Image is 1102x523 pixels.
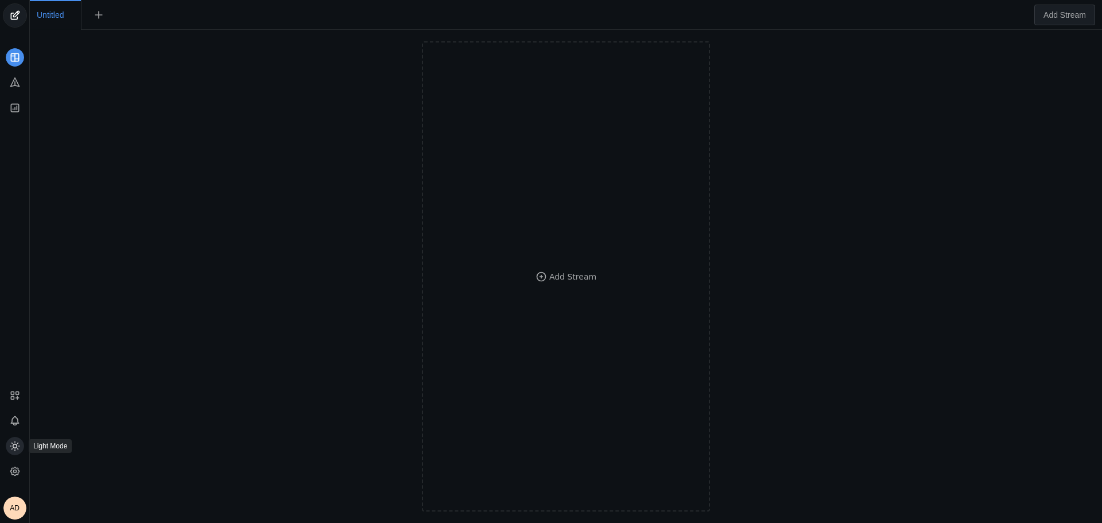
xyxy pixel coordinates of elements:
[549,271,596,282] div: Add Stream
[88,10,109,19] app-icon-button: New Tab
[29,439,72,453] div: Light Mode
[1034,5,1095,25] button: Add Stream
[3,497,26,520] button: AD
[37,11,64,19] span: Click to edit name
[1043,9,1086,21] span: Add Stream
